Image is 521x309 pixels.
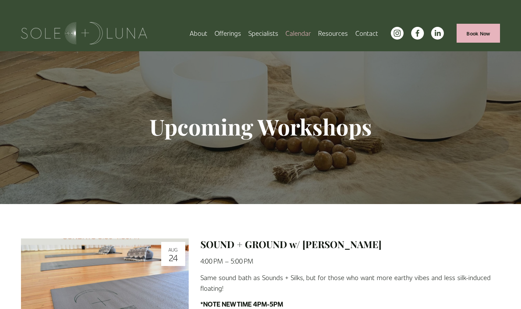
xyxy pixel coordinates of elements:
a: folder dropdown [215,27,241,39]
div: Aug [163,247,183,252]
p: Same sound bath as Sounds + Silks, but for those who want more earthy vibes and less silk-induced... [200,272,500,293]
a: Contact [355,27,378,39]
time: 5:00 PM [231,257,253,265]
strong: *NOTE NEW TIME 4PM-5PM [200,299,283,308]
span: Resources [318,28,348,39]
h1: Upcoming Workshops [81,113,440,140]
a: Calendar [285,27,311,39]
a: instagram-unauth [391,27,404,40]
a: About [190,27,207,39]
a: Specialists [248,27,278,39]
a: Book Now [457,24,500,43]
span: Offerings [215,28,241,39]
a: SOUND + GROUND w/ [PERSON_NAME] [200,238,382,251]
div: 24 [163,253,183,262]
time: 4:00 PM [200,257,223,265]
a: facebook-unauth [411,27,424,40]
a: folder dropdown [318,27,348,39]
img: Sole + Luna [21,22,147,44]
a: LinkedIn [431,27,444,40]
